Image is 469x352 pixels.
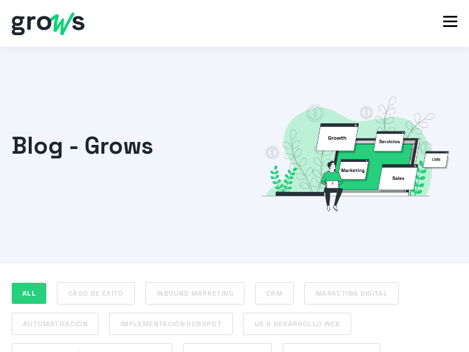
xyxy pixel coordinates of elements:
a: Implementación Hubspot [109,313,233,335]
a: CRM [255,282,294,304]
img: grows - hubspot [12,12,84,35]
a: Caso de éxito [57,282,135,304]
a: ALL [12,283,46,304]
img: Grows consulting [253,95,457,212]
a: Marketing Digital [304,282,399,304]
a: UX & Desarrollo Web [243,313,351,335]
h1: Blog - Grows [12,130,235,163]
a: Automatización [12,313,98,335]
a: Inbound Marketing [145,282,244,304]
